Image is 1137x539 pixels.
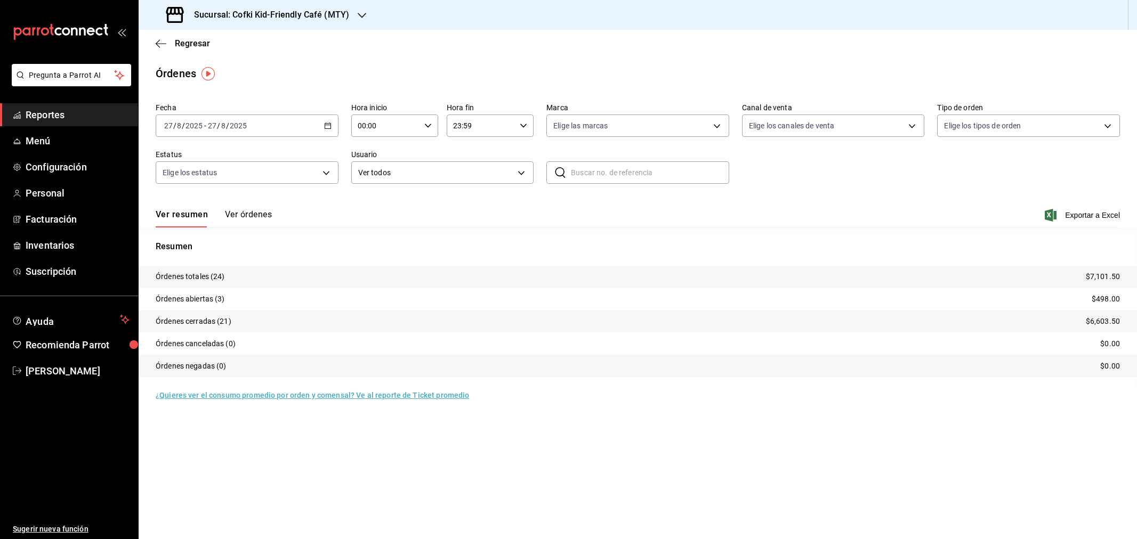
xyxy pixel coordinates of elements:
[944,120,1021,131] span: Elige los tipos de orden
[358,167,514,178] span: Ver todos
[1092,293,1120,305] p: $498.00
[26,134,130,148] span: Menú
[553,120,608,131] span: Elige las marcas
[156,209,208,227] button: Ver resumen
[26,212,130,226] span: Facturación
[1100,338,1120,349] p: $0.00
[26,313,116,326] span: Ayuda
[156,293,225,305] p: Órdenes abiertas (3)
[546,104,729,111] label: Marca
[156,240,1120,253] p: Resumen
[156,361,227,372] p: Órdenes negadas (0)
[163,167,217,178] span: Elige los estatus
[447,104,534,111] label: Hora fin
[26,108,130,122] span: Reportes
[117,28,126,36] button: open_drawer_menu
[225,209,272,227] button: Ver órdenes
[571,162,729,183] input: Buscar no. de referencia
[26,338,130,352] span: Recomienda Parrot
[12,64,131,86] button: Pregunta a Parrot AI
[156,209,272,227] div: navigation tabs
[156,316,231,327] p: Órdenes cerradas (21)
[156,391,469,399] a: ¿Quieres ver el consumo promedio por orden y comensal? Ve al reporte de Ticket promedio
[156,271,225,282] p: Órdenes totales (24)
[217,121,220,130] span: /
[186,9,349,21] h3: Sucursal: Cofki Kid-Friendly Café (MTY)
[1047,209,1120,222] button: Exportar a Excel
[29,70,115,81] span: Pregunta a Parrot AI
[1100,361,1120,372] p: $0.00
[156,66,196,81] div: Órdenes
[749,120,834,131] span: Elige los canales de venta
[229,121,247,130] input: ----
[182,121,185,130] span: /
[26,364,130,378] span: [PERSON_NAME]
[164,121,173,130] input: --
[26,264,130,279] span: Suscripción
[937,104,1120,111] label: Tipo de orden
[156,38,210,48] button: Regresar
[7,77,131,88] a: Pregunta a Parrot AI
[1086,271,1120,282] p: $7,101.50
[156,151,338,158] label: Estatus
[204,121,206,130] span: -
[173,121,176,130] span: /
[351,104,438,111] label: Hora inicio
[201,67,215,80] img: Tooltip marker
[226,121,229,130] span: /
[156,338,236,349] p: Órdenes canceladas (0)
[351,151,534,158] label: Usuario
[207,121,217,130] input: --
[176,121,182,130] input: --
[175,38,210,48] span: Regresar
[26,186,130,200] span: Personal
[156,104,338,111] label: Fecha
[185,121,203,130] input: ----
[742,104,925,111] label: Canal de venta
[13,524,130,535] span: Sugerir nueva función
[26,238,130,252] span: Inventarios
[26,160,130,174] span: Configuración
[1086,316,1120,327] p: $6,603.50
[221,121,226,130] input: --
